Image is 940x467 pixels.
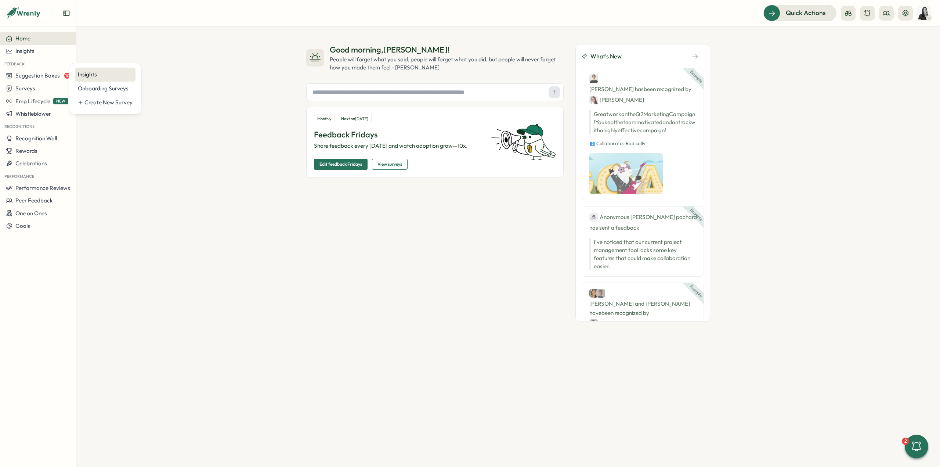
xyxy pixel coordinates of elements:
[786,8,826,18] span: Quick Actions
[589,212,696,232] div: has sent a feedback
[15,35,30,42] span: Home
[917,6,931,20] img: Jennifer Smith
[589,319,598,328] img: Carlos
[84,98,133,107] div: Create New Survey
[338,115,372,123] div: Next on [DATE]
[75,68,135,82] a: Insights
[78,71,133,79] div: Insights
[319,159,362,169] span: Edit feedback Fridays
[377,159,402,169] span: View surveys
[15,47,35,54] span: Insights
[596,289,605,298] img: Jack
[589,153,663,194] img: Recognition Image
[589,289,696,328] div: [PERSON_NAME] and [PERSON_NAME] have been recognized by
[589,110,696,134] p: Great work on the Q2 Marketing Campaign! You kept the team motivated and on track with a highly e...
[15,110,51,117] span: Whistleblower
[15,210,47,217] span: One on Ones
[330,55,564,72] div: People will forget what you said, people will forget what you did, but people will never forget h...
[905,435,928,458] button: 2
[590,52,622,61] span: What's New
[902,438,909,445] div: 2
[372,159,408,170] button: View surveys
[15,197,53,204] span: Peer Feedback
[589,319,644,328] div: [PERSON_NAME]
[15,147,37,154] span: Rewards
[15,160,47,167] span: Celebrations
[15,72,60,79] span: Suggestion Boxes
[589,74,696,104] div: [PERSON_NAME] has been recognized by
[589,95,644,104] div: [PERSON_NAME]
[314,159,368,170] button: Edit feedback Fridays
[75,96,135,109] a: Create New Survey
[594,238,696,270] p: I've noticed that our current project management tool lacks some key features that could make col...
[15,85,35,92] span: Surveys
[63,10,70,17] button: Expand sidebar
[64,73,70,79] span: 10
[589,96,598,104] img: Jane
[589,74,598,83] img: Ben
[15,135,57,142] span: Recognition Wall
[314,129,482,140] p: Feedback Fridays
[75,82,135,96] a: Onboarding Surveys
[15,184,70,191] span: Performance Reviews
[15,222,30,229] span: Goals
[53,98,68,104] span: NEW
[78,85,133,93] div: Onboarding Surveys
[15,98,50,105] span: Emp Lifecycle
[330,44,564,55] div: Good morning , [PERSON_NAME] !
[763,5,836,21] button: Quick Actions
[589,289,598,298] img: Cassie
[314,115,335,123] div: Monthly
[589,212,697,222] div: Anonymous [PERSON_NAME] pochard
[314,142,482,150] p: Share feedback every [DATE] and watch adoption grow—10x.
[589,140,696,147] p: 👥 Collaborates Radically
